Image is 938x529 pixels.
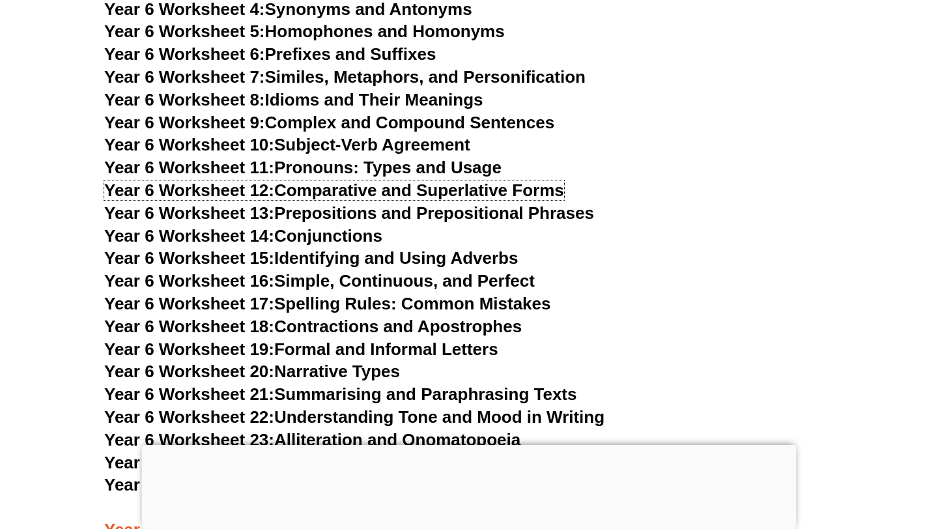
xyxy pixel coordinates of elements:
span: Year 6 Worksheet 22: [104,407,274,427]
a: Year 6 Worksheet 14:Conjunctions [104,226,382,246]
iframe: Chat Widget [715,382,938,529]
a: Year 6 Worksheet 7:Similes, Metaphors, and Personification [104,67,586,87]
span: Year 6 Worksheet 18: [104,317,274,336]
span: Year 6 Worksheet 12: [104,180,274,200]
span: Year 6 Worksheet 9: [104,113,265,132]
a: Year 6 Worksheet 5:Homophones and Homonyms [104,21,505,41]
a: Year 6 Worksheet 11:Pronouns: Types and Usage [104,158,502,177]
span: Year 6 Worksheet 19: [104,339,274,359]
span: Year 6 Worksheet 11: [104,158,274,177]
a: Year 6 Worksheet 6:Prefixes and Suffixes [104,44,436,64]
a: Year 6 Worksheet 13:Prepositions and Prepositional Phrases [104,203,594,223]
span: Year 6 Worksheet 13: [104,203,274,223]
span: Year 6 Worksheet 5: [104,21,265,41]
a: Year 6 Worksheet 16:Simple, Continuous, and Perfect [104,271,535,291]
a: Year 6 Worksheet 8:Idioms and Their Meanings [104,90,483,109]
span: Year 6 Worksheet 24: [104,453,274,472]
span: Year 6 Worksheet 21: [104,384,274,404]
iframe: Advertisement [142,445,797,526]
span: Year 6 Worksheet 15: [104,248,274,268]
span: Year 6 Worksheet 6: [104,44,265,64]
span: Year 6 Worksheet 16: [104,271,274,291]
a: Year 6 Worksheet 25:Using Direct and Indirect Quotes in Writing [104,475,620,494]
span: Year 6 Worksheet 23: [104,430,274,450]
a: Year 6 Worksheet 9:Complex and Compound Sentences [104,113,554,132]
a: Year 6 Worksheet 20:Narrative Types [104,362,400,381]
a: Year 6 Worksheet 21:Summarising and Paraphrasing Texts [104,384,576,404]
a: Year 6 Worksheet 12:Comparative and Superlative Forms [104,180,564,200]
span: Year 6 Worksheet 10: [104,135,274,154]
span: Year 6 Worksheet 8: [104,90,265,109]
a: Year 6 Worksheet 18:Contractions and Apostrophes [104,317,522,336]
a: Year 6 Worksheet 22:Understanding Tone and Mood in Writing [104,407,604,427]
a: Year 6 Worksheet 19:Formal and Informal Letters [104,339,498,359]
span: Year 6 Worksheet 20: [104,362,274,381]
span: Year 6 Worksheet 7: [104,67,265,87]
span: Year 6 Worksheet 17: [104,294,274,313]
a: Year 6 Worksheet 17:Spelling Rules: Common Mistakes [104,294,550,313]
a: Year 6 Worksheet 23:Alliteration and Onomatopoeia [104,430,520,450]
span: Year 6 Worksheet 25: [104,475,274,494]
a: Year 6 Worksheet 10:Subject-Verb Agreement [104,135,470,154]
a: Year 6 Worksheet 24:Persuasive Writing Techniques [104,453,524,472]
a: Year 6 Worksheet 15:Identifying and Using Adverbs [104,248,518,268]
span: Year 6 Worksheet 14: [104,226,274,246]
